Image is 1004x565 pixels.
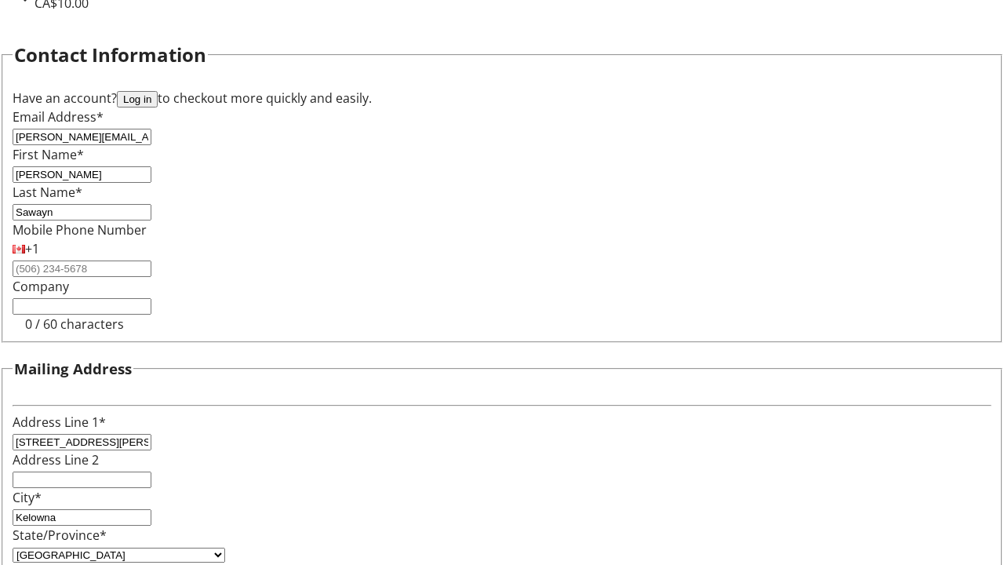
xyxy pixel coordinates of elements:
label: Company [13,278,69,295]
label: State/Province* [13,527,107,544]
label: City* [13,489,42,506]
div: Have an account? to checkout more quickly and easily. [13,89,991,108]
label: Address Line 2 [13,451,99,468]
h2: Contact Information [14,41,206,69]
input: (506) 234-5678 [13,261,151,277]
label: First Name* [13,146,84,163]
label: Address Line 1* [13,414,106,431]
button: Log in [117,91,158,108]
h3: Mailing Address [14,358,132,380]
label: Last Name* [13,184,82,201]
label: Mobile Phone Number [13,221,147,239]
tr-character-limit: 0 / 60 characters [25,315,124,333]
input: Address [13,434,151,450]
input: City [13,509,151,526]
label: Email Address* [13,108,104,126]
